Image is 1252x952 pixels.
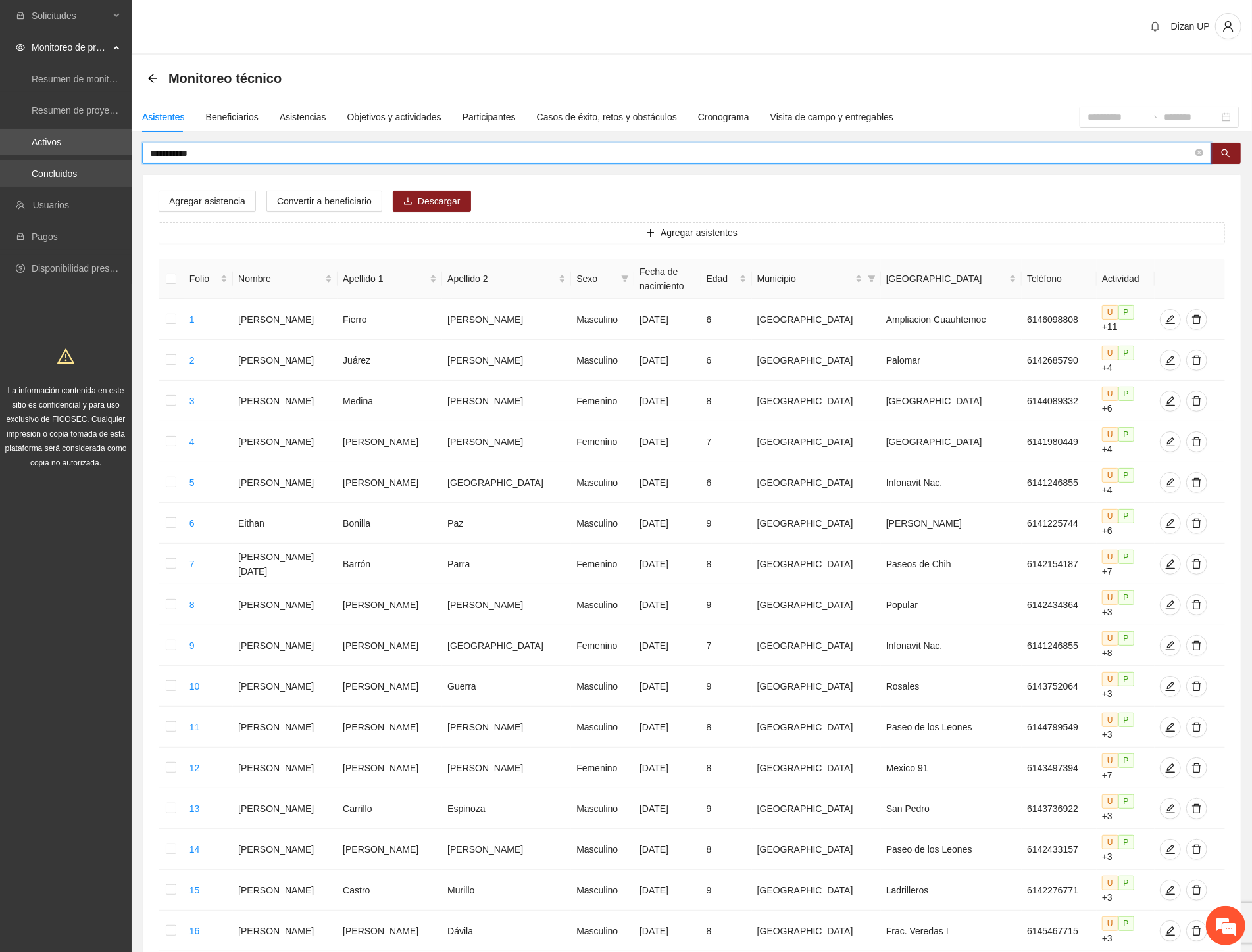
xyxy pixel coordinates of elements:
[1161,600,1180,610] span: edit
[1161,559,1180,569] span: edit
[1187,681,1207,692] span: delete
[1160,391,1181,412] button: edit
[338,381,442,421] td: Medina
[634,666,701,707] td: [DATE]
[1160,635,1181,656] button: edit
[233,625,338,666] td: [PERSON_NAME]
[1211,143,1241,164] button: search
[752,340,881,381] td: [GEOGRAPHIC_DATA]
[752,625,881,666] td: [GEOGRAPHIC_DATA]
[886,272,1007,286] span: [GEOGRAPHIC_DATA]
[442,748,571,788] td: [PERSON_NAME]
[634,625,701,666] td: [DATE]
[189,681,200,692] a: 10
[233,788,338,829] td: [PERSON_NAME]
[1161,396,1180,406] span: edit
[1187,559,1207,569] span: delete
[634,340,701,381] td: [DATE]
[338,259,442,299] th: Apellido 1
[1161,437,1180,447] span: edit
[701,666,752,707] td: 9
[1097,259,1155,299] th: Actividad
[701,748,752,788] td: 8
[752,666,881,707] td: [GEOGRAPHIC_DATA]
[634,788,701,829] td: [DATE]
[1118,468,1134,483] span: P
[442,299,571,340] td: [PERSON_NAME]
[701,544,752,584] td: 8
[1102,590,1118,605] span: U
[1022,666,1097,707] td: 6143752064
[1221,149,1230,159] span: search
[233,584,338,625] td: [PERSON_NAME]
[1102,509,1118,523] span: U
[1022,707,1097,748] td: 6144799549
[1102,550,1118,564] span: U
[1171,21,1210,32] span: Dizan UP
[701,625,752,666] td: 7
[1118,509,1134,523] span: P
[1187,926,1207,936] span: delete
[168,68,282,89] span: Monitoreo técnico
[442,381,571,421] td: [PERSON_NAME]
[881,462,1022,503] td: Infonavit Nac.
[1195,147,1203,160] span: close-circle
[1186,309,1207,330] button: delete
[1102,672,1118,686] span: U
[442,340,571,381] td: [PERSON_NAME]
[537,110,677,124] div: Casos de éxito, retos y obstáculos
[338,707,442,748] td: [PERSON_NAME]
[338,544,442,584] td: Barrón
[189,396,195,406] a: 3
[881,707,1022,748] td: Paseo de los Leones
[1022,381,1097,421] td: 6144089332
[189,272,218,286] span: Folio
[752,584,881,625] td: [GEOGRAPHIC_DATA]
[1187,355,1207,366] span: delete
[576,272,616,286] span: Sexo
[1160,472,1181,493] button: edit
[881,503,1022,544] td: [PERSON_NAME]
[1186,717,1207,738] button: delete
[1186,472,1207,493] button: delete
[1097,666,1155,707] td: +3
[338,503,442,544] td: Bonilla
[881,259,1022,299] th: Colonia
[142,110,185,124] div: Asistentes
[32,105,172,116] a: Resumen de proyectos aprobados
[621,275,629,283] span: filter
[1161,722,1180,732] span: edit
[1022,421,1097,462] td: 6141980449
[1160,554,1181,575] button: edit
[32,137,61,147] a: Activos
[233,544,338,584] td: [PERSON_NAME][DATE]
[701,707,752,748] td: 8
[634,259,701,299] th: Fecha de nacimiento
[147,73,158,83] span: arrow-left
[233,259,338,299] th: Nombre
[634,748,701,788] td: [DATE]
[7,359,251,405] textarea: Escriba su mensaje y pulse “Intro”
[1102,468,1118,483] span: U
[1161,355,1180,366] span: edit
[233,340,338,381] td: [PERSON_NAME]
[233,503,338,544] td: Eithan
[1102,305,1118,320] span: U
[1148,112,1159,122] span: swap-right
[442,584,571,625] td: [PERSON_NAME]
[1102,631,1118,646] span: U
[571,544,634,584] td: Femenino
[206,110,259,124] div: Beneficiarios
[1022,625,1097,666] td: 6141246855
[189,437,195,447] a: 4
[442,788,571,829] td: Espinoza
[1097,707,1155,748] td: +3
[1097,421,1155,462] td: +4
[1097,381,1155,421] td: +6
[32,231,58,242] a: Pagos
[881,544,1022,584] td: Paseos de Chih
[189,885,200,895] a: 15
[701,299,752,340] td: 6
[1187,803,1207,814] span: delete
[277,194,372,208] span: Convertir a beneficiario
